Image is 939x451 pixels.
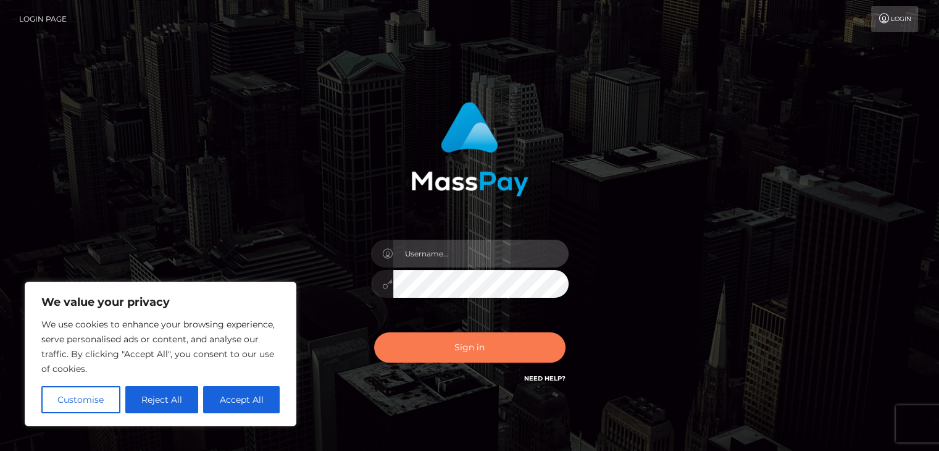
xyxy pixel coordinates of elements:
[19,6,67,32] a: Login Page
[374,332,565,363] button: Sign in
[41,317,280,376] p: We use cookies to enhance your browsing experience, serve personalised ads or content, and analys...
[41,295,280,310] p: We value your privacy
[25,282,296,426] div: We value your privacy
[871,6,918,32] a: Login
[524,374,565,382] a: Need Help?
[125,386,199,413] button: Reject All
[203,386,280,413] button: Accept All
[393,240,569,268] input: Username...
[41,386,120,413] button: Customise
[411,102,528,196] img: MassPay Login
